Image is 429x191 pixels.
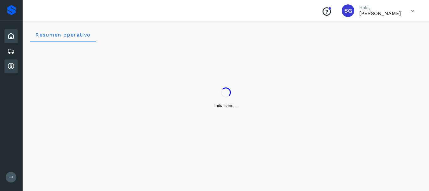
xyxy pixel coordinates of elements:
[35,32,91,38] span: Resumen operativo
[4,59,18,73] div: Cuentas por cobrar
[4,44,18,58] div: Embarques
[359,10,401,16] p: SERGIO GONZALEZ ALONSO
[359,5,401,10] p: Hola,
[4,29,18,43] div: Inicio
